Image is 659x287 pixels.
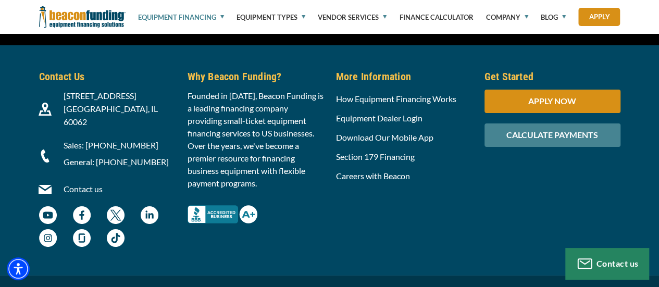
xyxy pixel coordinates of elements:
h5: More Information [336,69,472,84]
a: How Equipment Financing Works [336,94,456,104]
img: Beacon Funding Facebook [73,206,91,224]
span: [STREET_ADDRESS] [GEOGRAPHIC_DATA], IL 60062 [64,91,158,127]
img: Beacon Funding YouTube Channel [39,206,57,224]
a: Careers with Beacon [336,171,410,181]
a: Beacon Funding LinkedIn - open in a new tab [141,211,158,221]
a: Apply [578,8,620,26]
img: Beacon Funding Email Contact Icon [39,183,52,196]
a: Better Business Bureau Complaint Free A+ Rating - open in a new tab [188,203,257,213]
span: Contact us [596,258,639,268]
p: General: [PHONE_NUMBER] [64,156,175,168]
h5: Get Started [484,69,620,84]
a: Beacon Funding YouTube Channel - open in a new tab [39,211,57,221]
a: Section 179 Financing [336,152,415,161]
a: Beacon Funding TikTok - open in a new tab [107,234,125,244]
a: Beacon Funding twitter - open in a new tab [107,211,125,221]
h5: Why Beacon Funding? [188,69,324,84]
p: Founded in [DATE], Beacon Funding is a leading financing company providing small-ticket equipment... [188,90,324,190]
img: Better Business Bureau Complaint Free A+ Rating [188,205,257,223]
a: Contact us [64,184,103,194]
a: Equipment Dealer Login [336,113,422,123]
img: Beacon Funding Glassdoor [73,229,91,247]
div: CALCULATE PAYMENTS [484,123,620,147]
a: Beacon Funding Instagram - open in a new tab [39,234,57,244]
p: Sales: [PHONE_NUMBER] [64,139,175,152]
a: CALCULATE PAYMENTS [484,130,620,140]
img: Beacon Funding Instagram [39,229,57,247]
img: Beacon Funding twitter [107,206,125,224]
button: Contact us [565,248,649,279]
h5: Contact Us [39,69,175,84]
img: Beacon Funding LinkedIn [141,206,158,224]
a: Beacon Funding Facebook - open in a new tab [73,211,91,221]
div: APPLY NOW [484,90,620,113]
a: Beacon Funding Glassdoor - open in a new tab [73,234,91,244]
img: Beacon Funding location [39,103,52,116]
img: Beacon Funding Phone [39,149,52,163]
div: Accessibility Menu [7,257,30,280]
a: APPLY NOW [484,96,620,106]
a: Download Our Mobile App [336,132,433,142]
img: Beacon Funding TikTok [107,229,125,247]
